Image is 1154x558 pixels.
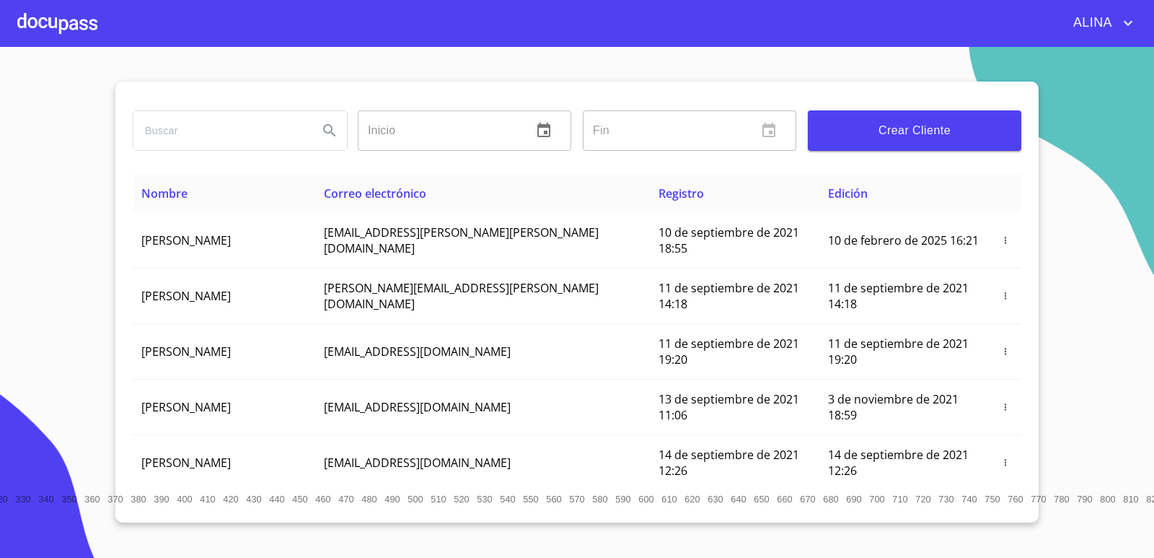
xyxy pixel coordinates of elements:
[727,488,750,511] button: 640
[777,494,792,505] span: 660
[828,447,969,479] span: 14 de septiembre de 2021 12:26
[61,494,76,505] span: 350
[384,494,400,505] span: 490
[219,488,242,511] button: 420
[127,488,150,511] button: 380
[358,488,381,511] button: 480
[338,494,353,505] span: 470
[324,224,599,256] span: [EMAIL_ADDRESS][PERSON_NAME][PERSON_NAME][DOMAIN_NAME]
[335,488,358,511] button: 470
[141,186,188,201] span: Nombre
[846,494,861,505] span: 690
[312,488,335,511] button: 460
[819,488,842,511] button: 680
[324,280,599,312] span: [PERSON_NAME][EMAIL_ADDRESS][PERSON_NAME][DOMAIN_NAME]
[141,232,231,248] span: [PERSON_NAME]
[892,494,907,505] span: 710
[808,110,1021,151] button: Crear Cliente
[796,488,819,511] button: 670
[869,494,884,505] span: 700
[638,494,653,505] span: 600
[141,399,231,415] span: [PERSON_NAME]
[431,494,446,505] span: 510
[731,494,746,505] span: 640
[1073,488,1096,511] button: 790
[35,488,58,511] button: 340
[750,488,773,511] button: 650
[708,494,723,505] span: 630
[150,488,173,511] button: 390
[546,494,561,505] span: 560
[324,344,511,359] span: [EMAIL_ADDRESS][DOMAIN_NAME]
[1119,488,1142,511] button: 810
[915,494,930,505] span: 720
[659,391,799,423] span: 13 de septiembre de 2021 11:06
[565,488,589,511] button: 570
[635,488,658,511] button: 600
[1077,494,1092,505] span: 790
[519,488,542,511] button: 550
[542,488,565,511] button: 560
[828,280,969,312] span: 11 de septiembre de 2021 14:18
[200,494,215,505] span: 410
[958,488,981,511] button: 740
[81,488,104,511] button: 360
[659,447,799,479] span: 14 de septiembre de 2021 12:26
[38,494,53,505] span: 340
[1123,494,1138,505] span: 810
[659,280,799,312] span: 11 de septiembre de 2021 14:18
[450,488,473,511] button: 520
[612,488,635,511] button: 590
[828,232,979,248] span: 10 de febrero de 2025 16:21
[408,494,423,505] span: 500
[361,494,376,505] span: 480
[569,494,584,505] span: 570
[133,111,307,150] input: search
[823,494,838,505] span: 680
[381,488,404,511] button: 490
[1100,494,1115,505] span: 800
[589,488,612,511] button: 580
[58,488,81,511] button: 350
[141,288,231,304] span: [PERSON_NAME]
[889,488,912,511] button: 710
[141,455,231,471] span: [PERSON_NAME]
[1027,488,1050,511] button: 770
[981,488,1004,511] button: 750
[523,494,538,505] span: 550
[1062,12,1137,35] button: account of current user
[427,488,450,511] button: 510
[1054,494,1069,505] span: 780
[404,488,427,511] button: 500
[938,494,953,505] span: 730
[659,186,704,201] span: Registro
[292,494,307,505] span: 450
[84,494,100,505] span: 360
[1008,494,1023,505] span: 760
[223,494,238,505] span: 420
[500,494,515,505] span: 540
[15,494,30,505] span: 330
[1062,12,1119,35] span: ALINA
[1096,488,1119,511] button: 800
[496,488,519,511] button: 540
[684,494,700,505] span: 620
[592,494,607,505] span: 580
[246,494,261,505] span: 430
[658,488,681,511] button: 610
[961,494,977,505] span: 740
[842,488,865,511] button: 690
[324,186,426,201] span: Correo electrónico
[288,488,312,511] button: 450
[173,488,196,511] button: 400
[754,494,769,505] span: 650
[154,494,169,505] span: 390
[828,186,868,201] span: Edición
[1004,488,1027,511] button: 760
[865,488,889,511] button: 700
[454,494,469,505] span: 520
[12,488,35,511] button: 330
[912,488,935,511] button: 720
[819,121,1010,141] span: Crear Cliente
[324,399,511,415] span: [EMAIL_ADDRESS][DOMAIN_NAME]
